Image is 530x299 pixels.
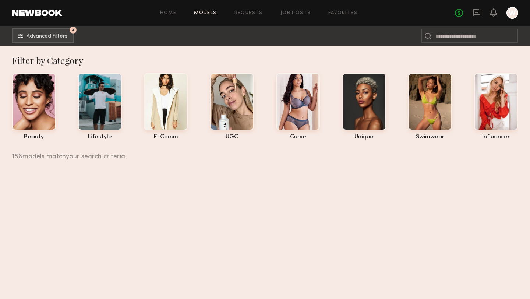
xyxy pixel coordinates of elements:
[78,134,122,140] div: lifestyle
[328,11,357,15] a: Favorites
[408,134,452,140] div: swimwear
[276,134,320,140] div: curve
[12,28,74,43] button: 4Advanced Filters
[160,11,177,15] a: Home
[12,54,518,66] div: Filter by Category
[12,145,512,160] div: 188 models match your search criteria:
[26,34,67,39] span: Advanced Filters
[144,134,188,140] div: e-comm
[210,134,254,140] div: UGC
[72,28,75,32] span: 4
[12,134,56,140] div: beauty
[234,11,263,15] a: Requests
[474,134,518,140] div: influencer
[342,134,386,140] div: unique
[506,7,518,19] a: W
[280,11,311,15] a: Job Posts
[194,11,216,15] a: Models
